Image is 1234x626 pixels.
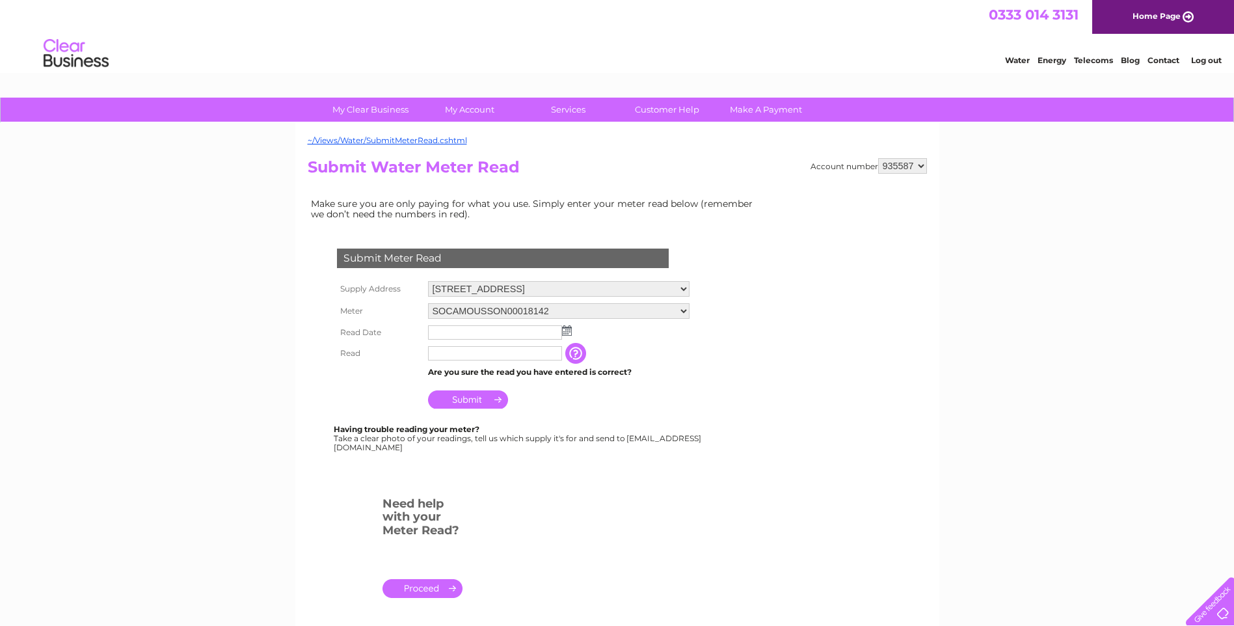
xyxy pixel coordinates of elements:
a: Log out [1191,55,1222,65]
h3: Need help with your Meter Read? [382,495,463,544]
div: Submit Meter Read [337,249,669,268]
td: Are you sure the read you have entered is correct? [425,364,693,381]
a: Blog [1121,55,1140,65]
h2: Submit Water Meter Read [308,158,927,183]
a: Energy [1038,55,1066,65]
a: Telecoms [1074,55,1113,65]
b: Having trouble reading your meter? [334,424,479,434]
a: Customer Help [613,98,721,122]
a: 0333 014 3131 [989,7,1079,23]
a: Water [1005,55,1030,65]
a: Make A Payment [712,98,820,122]
a: Services [515,98,622,122]
div: Clear Business is a trading name of Verastar Limited (registered in [GEOGRAPHIC_DATA] No. 3667643... [310,7,925,63]
div: Account number [811,158,927,174]
div: Take a clear photo of your readings, tell us which supply it's for and send to [EMAIL_ADDRESS][DO... [334,425,703,452]
a: My Clear Business [317,98,424,122]
th: Supply Address [334,278,425,300]
img: ... [562,325,572,336]
a: . [382,579,463,598]
th: Read [334,343,425,364]
img: logo.png [43,34,109,74]
a: My Account [416,98,523,122]
th: Read Date [334,322,425,343]
input: Submit [428,390,508,409]
td: Make sure you are only paying for what you use. Simply enter your meter read below (remember we d... [308,195,763,223]
input: Information [565,343,589,364]
a: Contact [1147,55,1179,65]
a: ~/Views/Water/SubmitMeterRead.cshtml [308,135,467,145]
th: Meter [334,300,425,322]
